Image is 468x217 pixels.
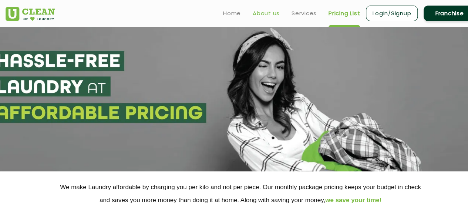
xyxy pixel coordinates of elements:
img: UClean Laundry and Dry Cleaning [6,7,55,21]
a: Pricing List [329,9,360,18]
span: we save your time! [325,197,381,204]
a: Login/Signup [366,6,418,21]
a: Home [223,9,241,18]
a: About us [253,9,280,18]
a: Services [292,9,317,18]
